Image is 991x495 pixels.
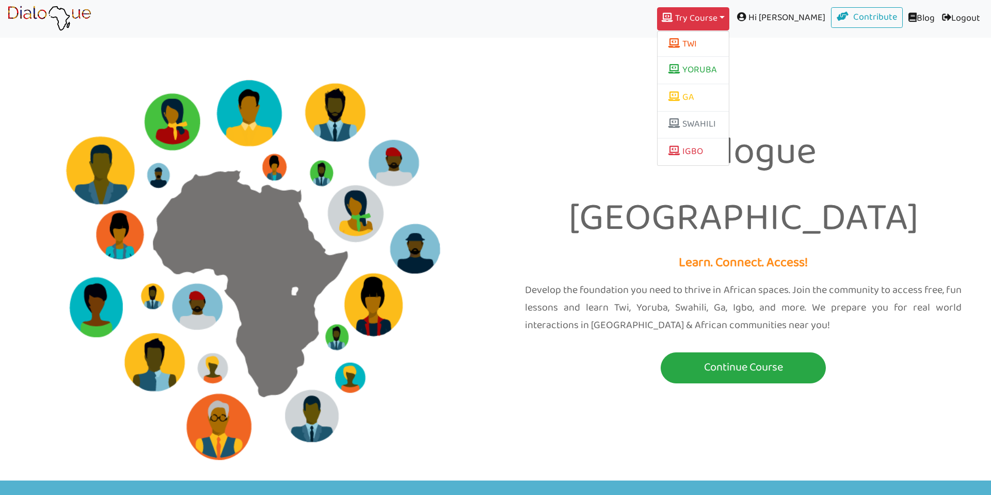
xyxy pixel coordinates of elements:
[658,88,729,107] a: GA
[661,352,826,383] button: Continue Course
[503,252,983,274] p: Learn. Connect. Access!
[658,35,729,53] button: TWI
[658,115,729,135] a: SWAHILI
[658,142,729,162] a: IGBO
[663,358,823,377] p: Continue Course
[657,7,729,30] button: Try Course
[938,7,984,30] a: Logout
[503,120,983,252] p: Dialogue [GEOGRAPHIC_DATA]
[7,6,91,32] img: learn African language platform app
[729,7,831,28] span: Hi [PERSON_NAME]
[658,60,729,80] a: YORUBA
[525,282,962,334] p: Develop the foundation you need to thrive in African spaces. Join the community to access free, f...
[831,7,903,28] a: Contribute
[903,7,938,30] a: Blog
